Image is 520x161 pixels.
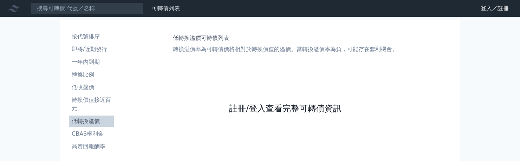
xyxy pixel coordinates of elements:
li: 低收盤價 [69,83,114,92]
a: 低轉換溢價 [69,116,114,127]
a: 轉換比例 [69,69,114,80]
li: 轉換價值接近百元 [69,96,114,113]
a: 註冊/登入查看完整可轉債資訊 [229,103,342,114]
a: 轉換價值接近百元 [69,94,114,114]
li: 高賣回報酬率 [69,142,114,151]
a: 低收盤價 [69,82,114,93]
a: 高賣回報酬率 [69,141,114,152]
li: 低轉換溢價 [69,117,114,125]
a: 可轉債列表 [152,5,180,12]
a: CBAS權利金 [69,128,114,140]
h1: 低轉換溢價可轉債列表 [173,34,398,42]
li: CBAS權利金 [69,130,114,138]
p: 轉換溢價率為可轉債價格相對於轉換價值的溢價。當轉換溢價率為負，可能存在套利機會。 [173,45,398,54]
input: 搜尋可轉債 代號／名稱 [31,2,143,14]
li: 即將/近期發行 [69,45,114,54]
a: 按代號排序 [69,31,114,42]
li: 轉換比例 [69,70,114,79]
li: 一年內到期 [69,58,114,66]
li: 按代號排序 [69,32,114,41]
a: 即將/近期發行 [69,44,114,55]
a: 一年內到期 [69,56,114,68]
a: 登入／註冊 [475,3,514,14]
